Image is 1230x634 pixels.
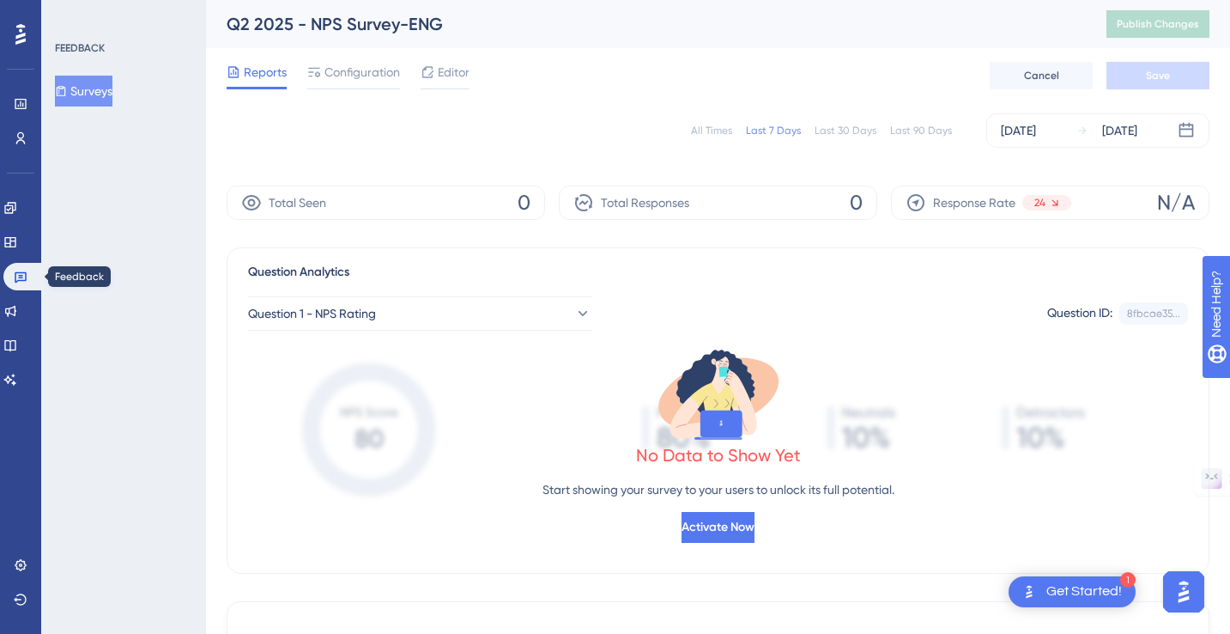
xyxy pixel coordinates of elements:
[850,189,863,216] span: 0
[682,517,754,538] span: Activate Now
[1019,582,1039,602] img: launcher-image-alternative-text
[933,192,1015,213] span: Response Rate
[1146,69,1170,82] span: Save
[1117,17,1199,31] span: Publish Changes
[1024,69,1059,82] span: Cancel
[324,62,400,82] span: Configuration
[1046,582,1122,601] div: Get Started!
[248,262,349,283] span: Question Analytics
[1001,120,1036,141] div: [DATE]
[542,479,894,500] p: Start showing your survey to your users to unlock its full potential.
[1120,572,1136,588] div: 1
[1009,576,1136,607] div: Open Get Started! checklist, remaining modules: 1
[438,62,470,82] span: Editor
[990,62,1093,89] button: Cancel
[269,192,326,213] span: Total Seen
[636,443,801,467] div: No Data to Show Yet
[40,4,107,25] span: Need Help?
[227,12,1063,36] div: Q2 2025 - NPS Survey-ENG
[815,124,876,137] div: Last 30 Days
[518,189,530,216] span: 0
[248,303,376,324] span: Question 1 - NPS Rating
[691,124,732,137] div: All Times
[1034,196,1045,210] span: 24
[244,62,287,82] span: Reports
[1106,10,1209,38] button: Publish Changes
[1106,62,1209,89] button: Save
[1127,307,1180,320] div: 8fbcae35...
[248,296,591,331] button: Question 1 - NPS Rating
[890,124,952,137] div: Last 90 Days
[1047,302,1112,325] div: Question ID:
[55,41,105,55] div: FEEDBACK
[682,512,754,543] button: Activate Now
[1102,120,1137,141] div: [DATE]
[55,76,112,107] button: Surveys
[1158,566,1209,618] iframe: UserGuiding AI Assistant Launcher
[601,192,689,213] span: Total Responses
[746,124,801,137] div: Last 7 Days
[1157,189,1195,216] span: N/A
